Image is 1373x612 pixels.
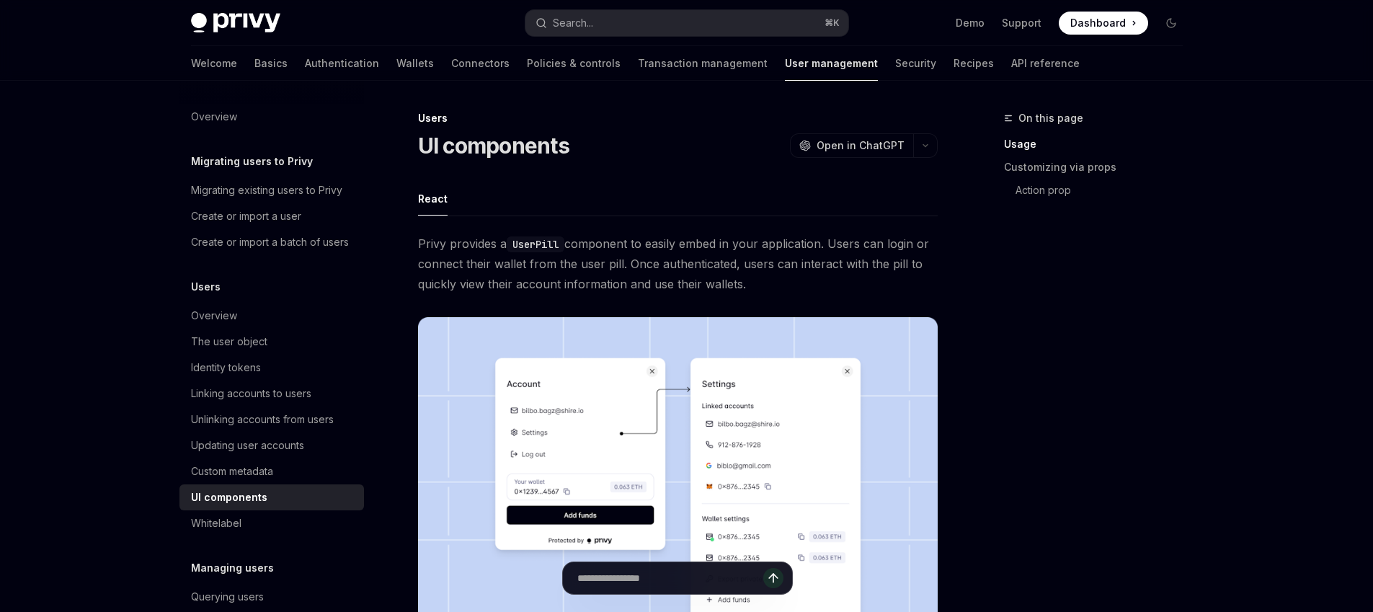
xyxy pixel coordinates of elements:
a: User management [785,46,878,81]
a: Unlinking accounts from users [179,407,364,433]
a: API reference [1011,46,1080,81]
div: Unlinking accounts from users [191,411,334,428]
h5: Managing users [191,559,274,577]
div: Search... [553,14,593,32]
a: Overview [179,104,364,130]
div: Create or import a batch of users [191,234,349,251]
code: UserPill [507,236,564,252]
a: Welcome [191,46,237,81]
a: Migrating existing users to Privy [179,177,364,203]
a: Linking accounts to users [179,381,364,407]
a: Support [1002,16,1041,30]
a: Create or import a batch of users [179,229,364,255]
a: Updating user accounts [179,433,364,458]
a: Overview [179,303,364,329]
a: Customizing via props [1004,156,1194,179]
div: Overview [191,307,237,324]
div: The user object [191,333,267,350]
a: Transaction management [638,46,768,81]
div: Users [418,111,938,125]
div: Custom metadata [191,463,273,480]
a: Custom metadata [179,458,364,484]
a: The user object [179,329,364,355]
span: Dashboard [1070,16,1126,30]
h1: UI components [418,133,569,159]
a: Security [895,46,936,81]
div: Updating user accounts [191,437,304,454]
div: Overview [191,108,237,125]
span: On this page [1018,110,1083,127]
a: Querying users [179,584,364,610]
span: Open in ChatGPT [817,138,905,153]
a: Dashboard [1059,12,1148,35]
button: Open in ChatGPT [790,133,913,158]
a: Connectors [451,46,510,81]
a: Identity tokens [179,355,364,381]
input: Ask a question... [577,562,763,594]
div: Querying users [191,588,264,606]
a: Authentication [305,46,379,81]
div: Migrating existing users to Privy [191,182,342,199]
div: Create or import a user [191,208,301,225]
a: Basics [254,46,288,81]
button: React [418,182,448,216]
a: Recipes [954,46,994,81]
h5: Users [191,278,221,296]
a: Create or import a user [179,203,364,229]
div: Identity tokens [191,359,261,376]
a: Policies & controls [527,46,621,81]
a: UI components [179,484,364,510]
span: Privy provides a component to easily embed in your application. Users can login or connect their ... [418,234,938,294]
button: Search...⌘K [525,10,848,36]
h5: Migrating users to Privy [191,153,313,170]
span: ⌘ K [825,17,840,29]
a: Wallets [396,46,434,81]
div: Linking accounts to users [191,385,311,402]
div: Whitelabel [191,515,241,532]
img: dark logo [191,13,280,33]
a: Whitelabel [179,510,364,536]
a: Usage [1004,133,1194,156]
button: Toggle dark mode [1160,12,1183,35]
div: UI components [191,489,267,506]
a: Demo [956,16,985,30]
a: Action prop [1004,179,1194,202]
button: Send message [763,568,783,588]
